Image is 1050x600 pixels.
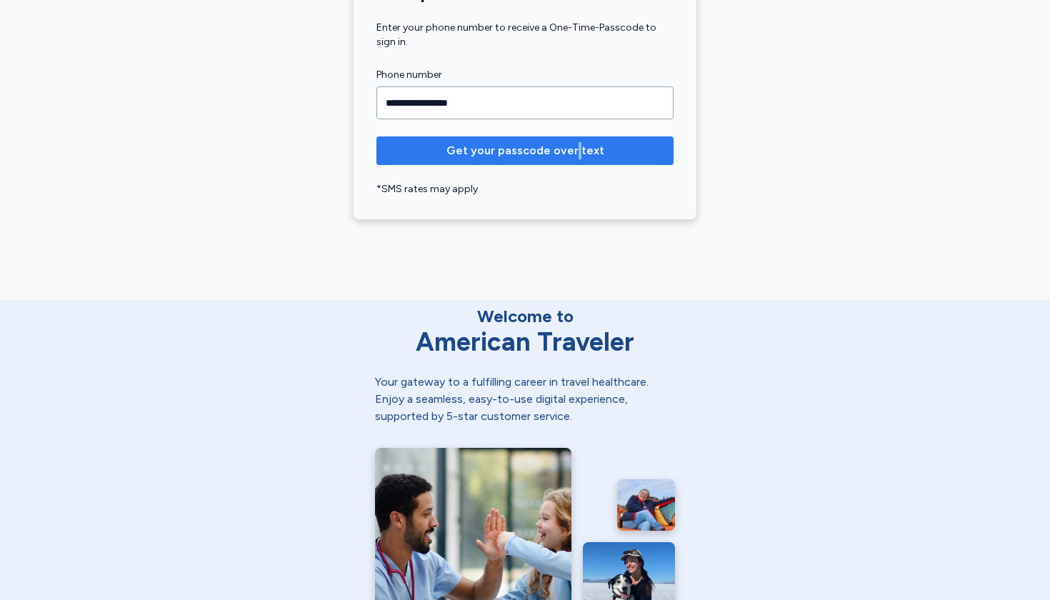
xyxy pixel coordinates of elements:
label: Phone number [376,66,674,84]
div: Welcome to [375,305,675,328]
div: Your gateway to a fulfilling career in travel healthcare. Enjoy a seamless, easy-to-use digital e... [375,374,675,425]
input: Phone number [376,86,674,119]
div: Enter your phone number to receive a One-Time-Passcode to sign in. [376,21,674,49]
img: ER nurse relaxing after a long day [617,479,675,531]
div: *SMS rates may apply [376,182,674,196]
span: Get your passcode over text [446,142,604,159]
div: American Traveler [375,328,675,356]
button: Get your passcode over text [376,136,674,165]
